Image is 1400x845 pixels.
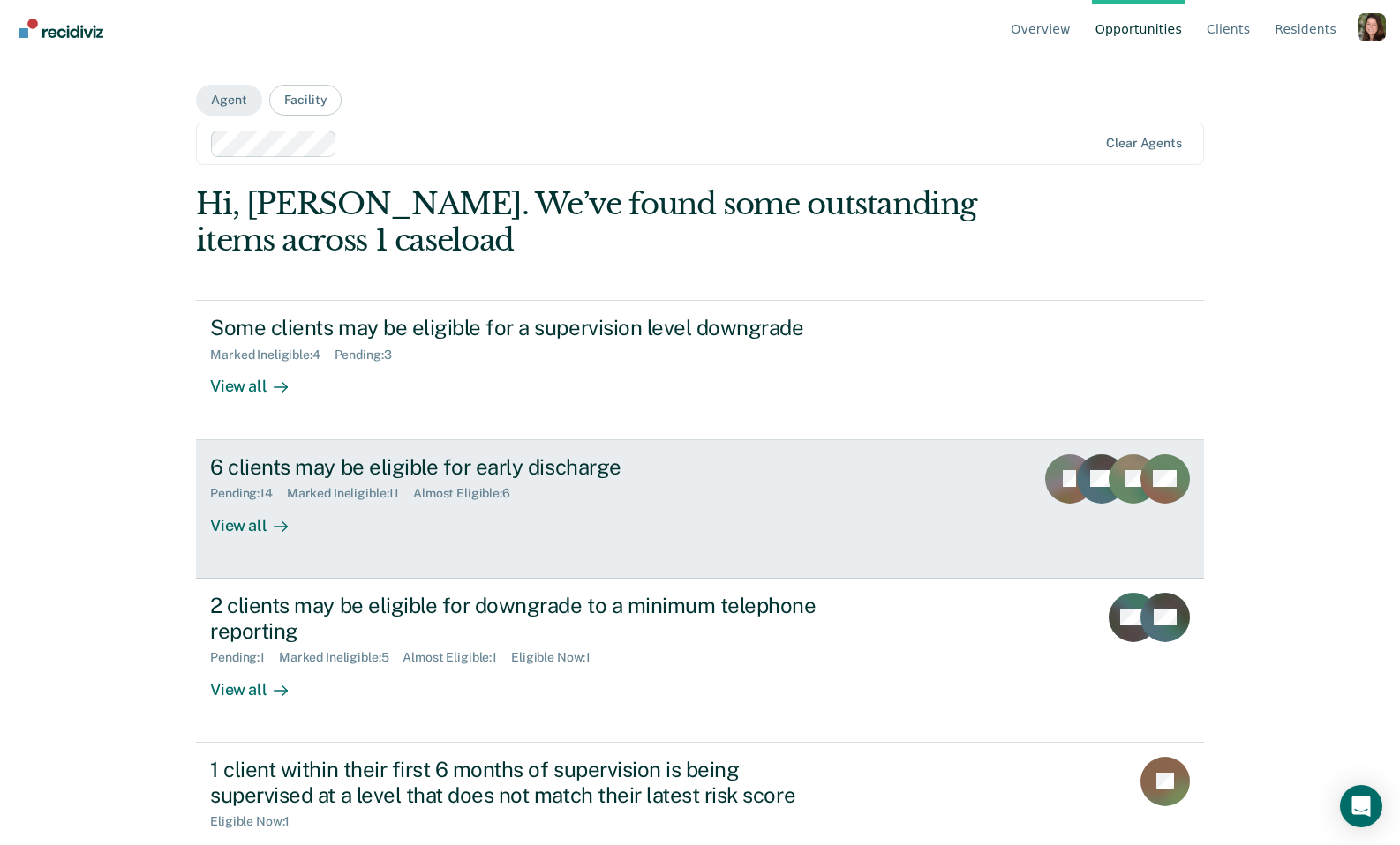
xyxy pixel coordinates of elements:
div: Marked Ineligible : 5 [279,650,403,665]
div: View all [210,665,309,699]
div: 1 client within their first 6 months of supervision is being supervised at a level that does not ... [210,757,830,808]
div: Almost Eligible : 1 [403,650,511,665]
img: Recidiviz [19,19,103,38]
div: View all [210,363,309,397]
div: Marked Ineligible : 4 [210,348,334,363]
button: Profile dropdown button [1358,13,1386,41]
div: Pending : 14 [210,486,287,501]
div: Clear agents [1106,136,1181,151]
div: Eligible Now : 1 [210,814,304,829]
a: Some clients may be eligible for a supervision level downgradeMarked Ineligible:4Pending:3View all [196,300,1204,439]
div: Pending : 1 [210,650,279,665]
div: Marked Ineligible : 11 [287,486,413,501]
div: Open Intercom Messenger [1340,785,1382,827]
div: View all [210,501,309,535]
div: Some clients may be eligible for a supervision level downgrade [210,315,830,340]
div: Almost Eligible : 6 [413,486,524,501]
div: Pending : 3 [335,348,406,363]
button: Facility [269,85,342,116]
div: 6 clients may be eligible for early discharge [210,454,830,480]
div: 2 clients may be eligible for downgrade to a minimum telephone reporting [210,593,830,644]
a: 2 clients may be eligible for downgrade to a minimum telephone reportingPending:1Marked Ineligibl... [196,579,1204,743]
button: Agent [196,85,261,116]
div: Eligible Now : 1 [511,650,605,665]
a: 6 clients may be eligible for early dischargePending:14Marked Ineligible:11Almost Eligible:6View all [196,440,1204,579]
div: Hi, [PERSON_NAME]. We’ve found some outstanding items across 1 caseload [196,186,1002,258]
